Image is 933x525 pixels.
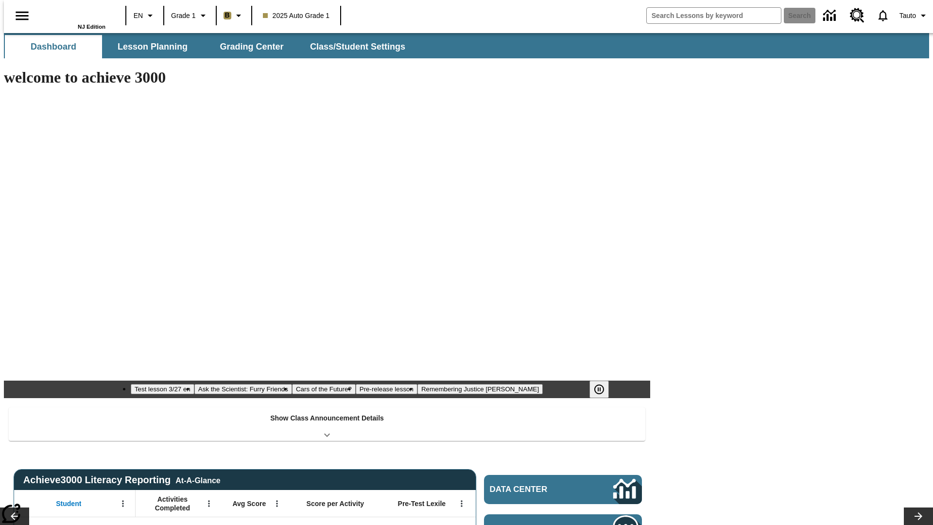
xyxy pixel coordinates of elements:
[4,69,650,87] h1: welcome to achieve 3000
[220,7,248,24] button: Boost Class color is light brown. Change class color
[817,2,844,29] a: Data Center
[270,496,284,511] button: Open Menu
[129,7,160,24] button: Language: EN, Select a language
[78,24,105,30] span: NJ Edition
[302,35,413,58] button: Class/Student Settings
[140,495,205,512] span: Activities Completed
[225,9,230,21] span: B
[56,499,81,508] span: Student
[232,499,266,508] span: Avg Score
[270,413,384,423] p: Show Class Announcement Details
[307,499,364,508] span: Score per Activity
[844,2,870,29] a: Resource Center, Will open in new tab
[490,485,581,494] span: Data Center
[647,8,781,23] input: search field
[896,7,933,24] button: Profile/Settings
[899,11,916,21] span: Tauto
[104,35,201,58] button: Lesson Planning
[8,1,36,30] button: Open side menu
[5,35,102,58] button: Dashboard
[42,4,105,24] a: Home
[589,381,609,398] button: Pause
[202,496,216,511] button: Open Menu
[23,474,221,486] span: Achieve3000 Literacy Reporting
[4,35,414,58] div: SubNavbar
[454,496,469,511] button: Open Menu
[167,7,213,24] button: Grade: Grade 1, Select a grade
[870,3,896,28] a: Notifications
[171,11,196,21] span: Grade 1
[484,475,642,504] a: Data Center
[42,3,105,30] div: Home
[292,384,356,394] button: Slide 3 Cars of the Future?
[356,384,417,394] button: Slide 4 Pre-release lesson
[131,384,194,394] button: Slide 1 Test lesson 3/27 en
[194,384,292,394] button: Slide 2 Ask the Scientist: Furry Friends
[203,35,300,58] button: Grading Center
[9,407,645,441] div: Show Class Announcement Details
[175,474,220,485] div: At-A-Glance
[398,499,446,508] span: Pre-Test Lexile
[116,496,130,511] button: Open Menu
[417,384,543,394] button: Slide 5 Remembering Justice O'Connor
[589,381,619,398] div: Pause
[134,11,143,21] span: EN
[904,507,933,525] button: Lesson carousel, Next
[4,33,929,58] div: SubNavbar
[263,11,330,21] span: 2025 Auto Grade 1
